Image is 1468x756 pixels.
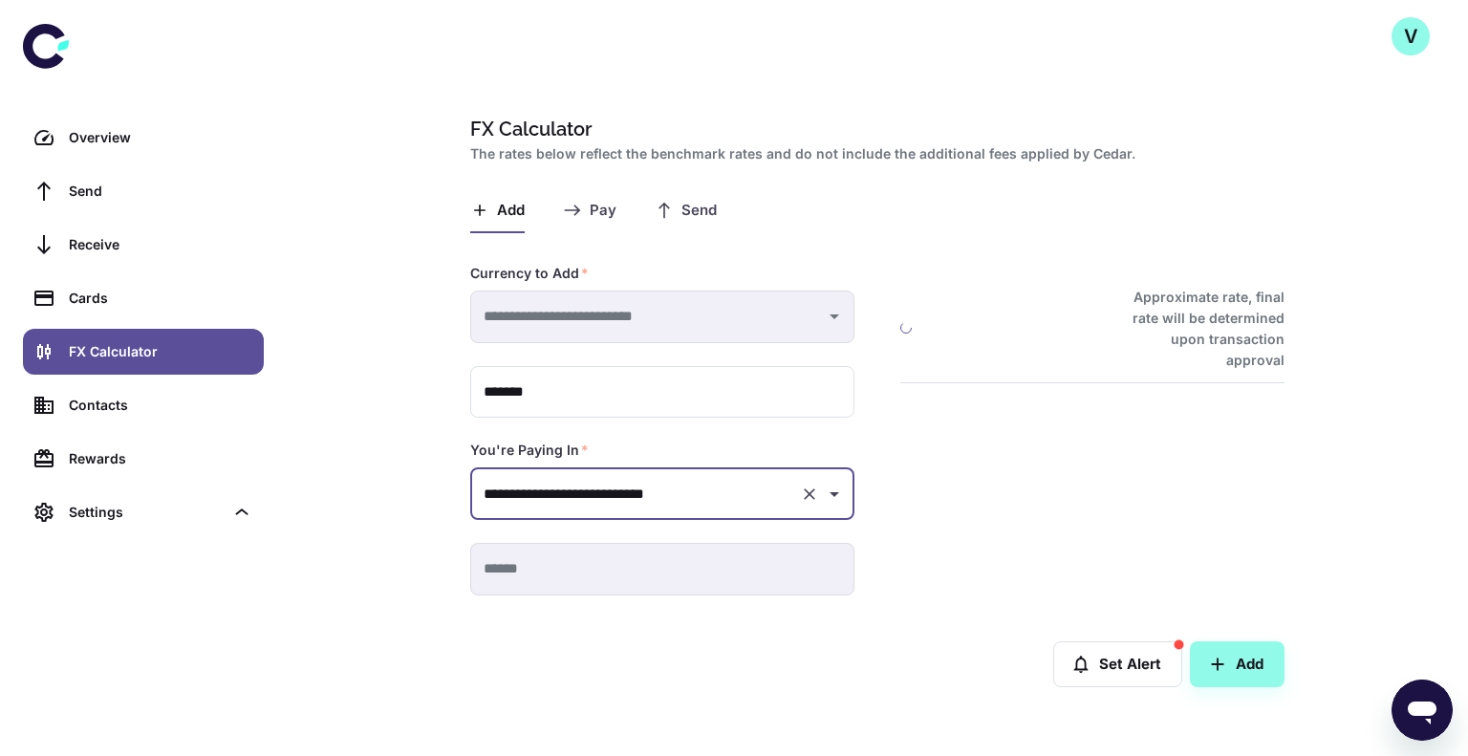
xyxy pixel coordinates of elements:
a: Rewards [23,436,264,482]
button: Add [1190,641,1284,687]
button: Set Alert [1053,641,1182,687]
h6: Approximate rate, final rate will be determined upon transaction approval [1112,287,1284,371]
button: V [1392,17,1430,55]
a: Overview [23,115,264,161]
button: Clear [796,481,823,508]
span: Add [497,202,525,220]
iframe: Button to launch messaging window [1392,680,1453,741]
label: Currency to Add [470,264,589,283]
div: Contacts [69,395,252,416]
span: Send [681,202,717,220]
div: Receive [69,234,252,255]
div: Settings [23,489,264,535]
button: Open [821,481,848,508]
div: Cards [69,288,252,309]
a: Cards [23,275,264,321]
a: Contacts [23,382,264,428]
div: Overview [69,127,252,148]
a: Send [23,168,264,214]
div: FX Calculator [69,341,252,362]
h2: The rates below reflect the benchmark rates and do not include the additional fees applied by Cedar. [470,143,1277,164]
a: Receive [23,222,264,268]
div: Rewards [69,448,252,469]
span: Pay [590,202,616,220]
div: Settings [69,502,224,523]
h1: FX Calculator [470,115,1277,143]
label: You're Paying In [470,441,589,460]
div: Send [69,181,252,202]
a: FX Calculator [23,329,264,375]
